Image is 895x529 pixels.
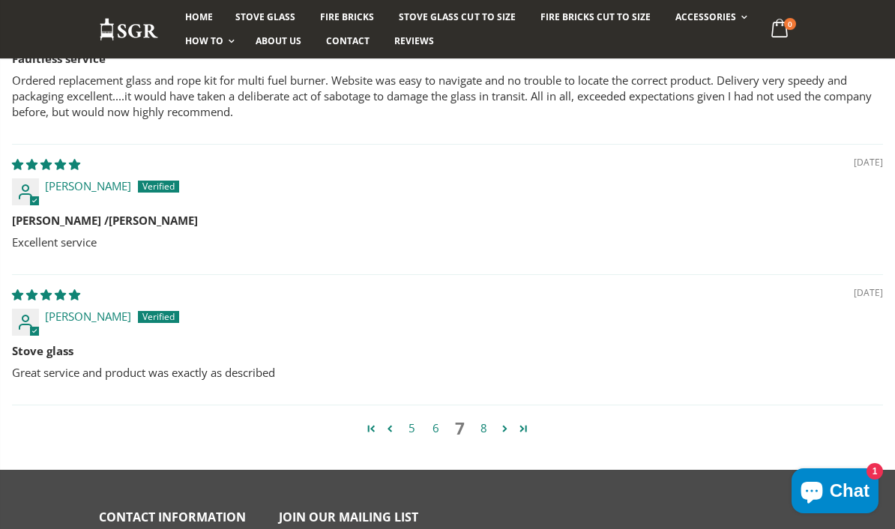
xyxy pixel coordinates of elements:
[471,420,495,437] a: Page 8
[12,235,883,250] p: Excellent service
[235,10,295,23] span: Stove Glass
[381,420,400,438] a: Page 6
[383,29,445,53] a: Reviews
[174,5,224,29] a: Home
[185,10,213,23] span: Home
[12,51,883,67] b: Faultless service
[279,509,418,525] span: Join our mailing list
[12,213,883,229] b: [PERSON_NAME] /[PERSON_NAME]
[99,509,246,525] span: Contact Information
[185,34,223,47] span: How To
[394,34,434,47] span: Reviews
[424,420,447,437] a: Page 6
[12,343,883,359] b: Stove glass
[99,17,159,42] img: Stove Glass Replacement
[256,34,301,47] span: About us
[309,5,385,29] a: Fire Bricks
[400,420,424,437] a: Page 5
[12,157,80,172] span: 5 star review
[12,287,80,302] span: 5 star review
[362,420,381,438] a: Page 1
[320,10,374,23] span: Fire Bricks
[12,365,883,381] p: Great service and product was exactly as described
[664,5,755,29] a: Accessories
[765,15,796,44] a: 0
[315,29,381,53] a: Contact
[540,10,651,23] span: Fire Bricks Cut To Size
[45,309,131,324] span: [PERSON_NAME]
[854,157,883,169] span: [DATE]
[224,5,307,29] a: Stove Glass
[495,420,514,438] a: Page 8
[784,18,796,30] span: 0
[244,29,313,53] a: About us
[854,287,883,300] span: [DATE]
[399,10,515,23] span: Stove Glass Cut To Size
[514,420,533,438] a: Page 8
[388,5,526,29] a: Stove Glass Cut To Size
[12,73,883,120] p: Ordered replacement glass and rope kit for multi fuel burner. Website was easy to navigate and no...
[45,178,131,193] span: [PERSON_NAME]
[529,5,662,29] a: Fire Bricks Cut To Size
[675,10,736,23] span: Accessories
[787,468,883,517] inbox-online-store-chat: Shopify online store chat
[174,29,242,53] a: How To
[326,34,370,47] span: Contact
